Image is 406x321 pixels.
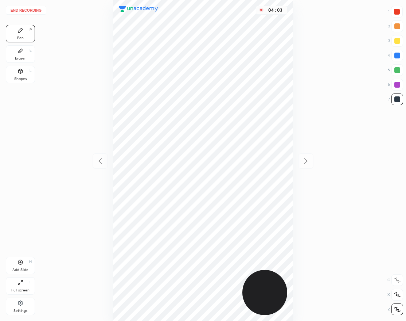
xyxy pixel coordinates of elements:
[388,64,403,76] div: 5
[11,288,30,292] div: Full screen
[17,36,24,40] div: Pen
[388,303,403,315] div: Z
[388,79,403,91] div: 6
[15,57,26,60] div: Eraser
[388,50,403,61] div: 4
[30,49,32,52] div: E
[29,260,32,264] div: H
[14,77,27,81] div: Shapes
[30,28,32,32] div: P
[388,93,403,105] div: 7
[30,69,32,73] div: L
[387,289,403,301] div: X
[388,20,403,32] div: 2
[387,274,403,286] div: C
[266,8,284,13] div: 04 : 03
[30,280,32,284] div: F
[13,309,27,313] div: Settings
[388,6,403,18] div: 1
[6,6,46,15] button: End recording
[12,268,28,272] div: Add Slide
[119,6,158,12] img: logo.38c385cc.svg
[388,35,403,47] div: 3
